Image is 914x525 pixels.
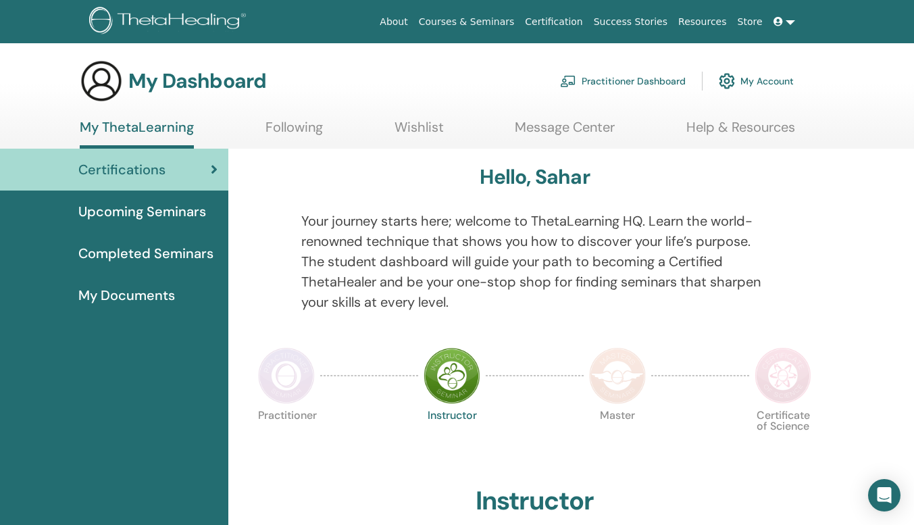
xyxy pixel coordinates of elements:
[673,9,732,34] a: Resources
[413,9,520,34] a: Courses & Seminars
[78,201,206,222] span: Upcoming Seminars
[258,410,315,467] p: Practitioner
[80,59,123,103] img: generic-user-icon.jpg
[395,119,444,145] a: Wishlist
[476,486,594,517] h2: Instructor
[560,66,686,96] a: Practitioner Dashboard
[128,69,266,93] h3: My Dashboard
[589,410,646,467] p: Master
[588,9,673,34] a: Success Stories
[755,347,811,404] img: Certificate of Science
[732,9,768,34] a: Store
[480,165,589,189] h3: Hello, Sahar
[265,119,323,145] a: Following
[78,159,166,180] span: Certifications
[868,479,900,511] div: Open Intercom Messenger
[258,347,315,404] img: Practitioner
[589,347,646,404] img: Master
[755,410,811,467] p: Certificate of Science
[301,211,768,312] p: Your journey starts here; welcome to ThetaLearning HQ. Learn the world-renowned technique that sh...
[560,75,576,87] img: chalkboard-teacher.svg
[719,66,794,96] a: My Account
[424,347,480,404] img: Instructor
[78,243,213,264] span: Completed Seminars
[89,7,251,37] img: logo.png
[78,285,175,305] span: My Documents
[719,70,735,93] img: cog.svg
[686,119,795,145] a: Help & Resources
[80,119,194,149] a: My ThetaLearning
[515,119,615,145] a: Message Center
[519,9,588,34] a: Certification
[424,410,480,467] p: Instructor
[374,9,413,34] a: About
